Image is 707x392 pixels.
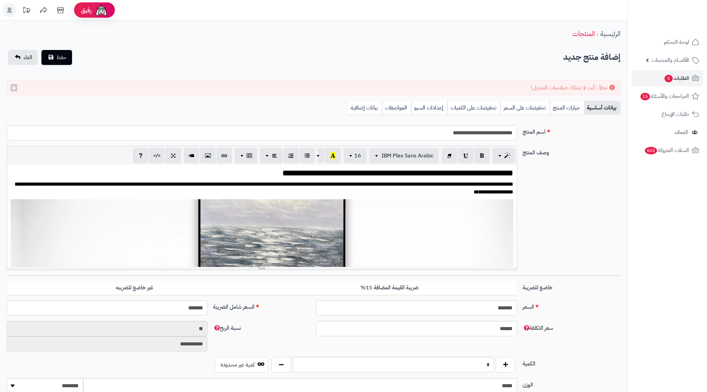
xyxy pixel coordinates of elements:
a: المراجعات والأسئلة15 [632,88,703,104]
a: المنتجات [572,29,595,39]
span: 15 [640,92,650,100]
label: الوزن [520,378,623,389]
label: خاضع للضريبة [520,281,623,292]
span: حفظ [56,53,67,62]
span: العملاء [675,127,688,137]
span: 5 [664,74,673,82]
label: الكمية [520,357,623,368]
a: بيانات إضافية [348,101,382,115]
a: تحديثات المنصة [18,3,35,19]
button: حفظ [41,50,72,65]
a: الغاء [8,50,38,65]
a: السلات المتروكة602 [632,142,703,158]
a: الطلبات5 [632,70,703,86]
label: ضريبة القيمة المضافة 15% [262,281,517,295]
label: اسم المنتج [520,125,623,136]
span: 602 [644,147,657,154]
button: × [11,84,17,91]
a: لوحة التحكم [632,34,703,50]
span: نسبة الربح [213,324,241,332]
a: المواصفات [382,101,411,115]
div: خطأ : أنت لا تمتلك صلاحيات التعديل! [7,80,620,96]
span: الأقسام والمنتجات [652,55,689,65]
span: السلات المتروكة [644,146,689,155]
a: طلبات الإرجاع [632,106,703,122]
a: الرئيسية [600,29,620,39]
button: IBM Plex Sans Arabic [369,148,439,163]
h2: إضافة منتج جديد [563,50,620,64]
label: غير خاضع للضريبه [7,281,262,295]
a: بيانات أساسية [584,101,620,115]
label: السعر [520,300,623,311]
a: العملاء [632,124,703,140]
span: المراجعات والأسئلة [640,91,689,101]
button: 16 [343,148,367,163]
a: تخفيضات على السعر [500,101,550,115]
span: لوحة التحكم [664,37,689,47]
a: تخفيضات على الكميات [447,101,500,115]
a: خيارات المنتج [550,101,584,115]
img: logo-2.png [661,5,701,19]
span: الطلبات [664,73,689,83]
label: السعر شامل الضريبة [210,300,314,311]
span: سعر التكلفة [523,324,553,332]
span: الغاء [23,53,32,62]
span: طلبات الإرجاع [661,109,689,119]
span: IBM Plex Sans Arabic [382,152,434,160]
img: ai-face.png [94,3,108,17]
a: إعدادات السيو [411,101,447,115]
span: رفيق [81,6,92,14]
label: وصف المنتج [520,146,623,157]
span: 16 [354,152,361,160]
